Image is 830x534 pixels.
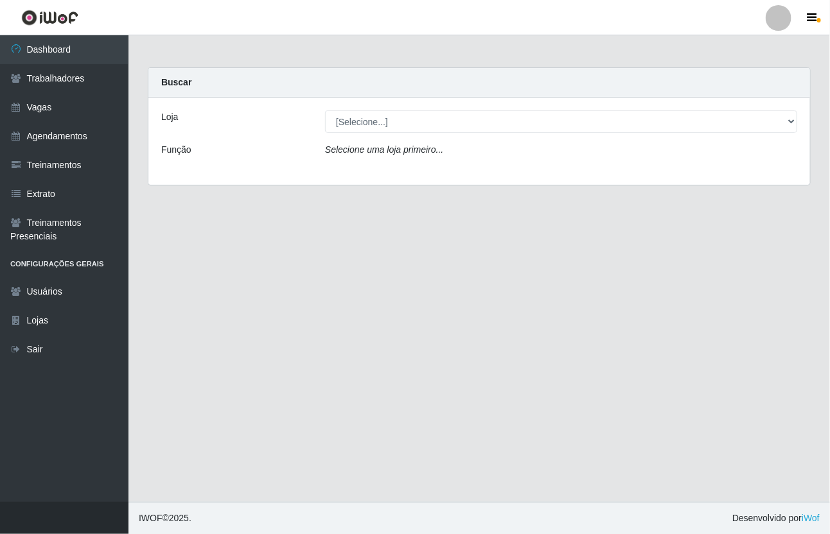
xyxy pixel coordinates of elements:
label: Loja [161,110,178,124]
img: CoreUI Logo [21,10,78,26]
span: IWOF [139,513,163,523]
i: Selecione uma loja primeiro... [325,144,443,155]
span: © 2025 . [139,512,191,525]
a: iWof [802,513,820,523]
label: Função [161,143,191,157]
span: Desenvolvido por [732,512,820,525]
strong: Buscar [161,77,191,87]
